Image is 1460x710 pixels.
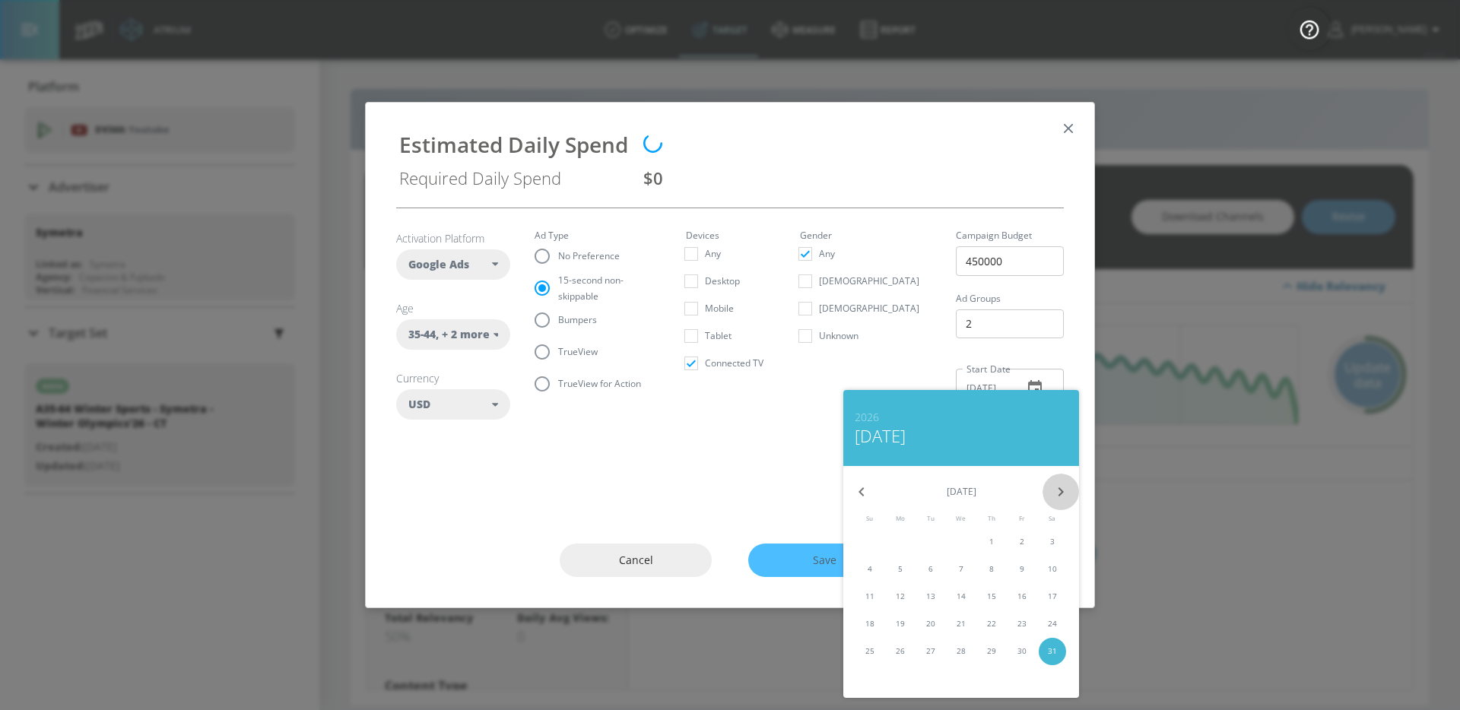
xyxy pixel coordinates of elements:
button: 17 [1039,583,1066,610]
button: 9 [1008,556,1036,583]
button: 28 [947,638,975,665]
button: 24 [1039,610,1066,638]
p: 7 [959,563,963,575]
button: [DATE] [855,424,906,447]
p: 22 [987,618,996,629]
p: 1 [989,536,994,547]
button: 4 [856,556,884,583]
p: 27 [926,645,935,657]
button: 5 [887,556,914,583]
p: 18 [865,618,874,629]
span: Su [856,514,884,522]
p: 26 [896,645,905,657]
p: 3 [1050,536,1055,547]
button: 19 [887,610,914,638]
button: 7 [947,556,975,583]
button: 25 [856,638,884,665]
button: 23 [1008,610,1036,638]
button: 13 [917,583,944,610]
p: 23 [1017,618,1027,629]
button: 2 [1008,528,1036,556]
span: Tu [917,514,944,522]
p: 2 [1020,536,1024,547]
p: 13 [926,591,935,602]
button: 8 [978,556,1005,583]
button: 11 [856,583,884,610]
span: Fr [1008,514,1036,522]
button: 22 [978,610,1005,638]
button: 2026 [855,410,879,424]
span: Mo [887,514,914,522]
button: 26 [887,638,914,665]
span: We [947,514,975,522]
p: 19 [896,618,905,629]
p: [DATE] [880,483,1043,499]
p: 30 [1017,645,1027,657]
span: Sa [1039,514,1066,522]
button: 27 [917,638,944,665]
p: 21 [957,618,966,629]
p: 28 [957,645,966,657]
p: 5 [898,563,903,575]
p: 9 [1020,563,1024,575]
p: 12 [896,591,905,602]
button: 30 [1008,638,1036,665]
button: Open Resource Center [1288,8,1331,50]
p: 25 [865,645,874,657]
button: 21 [947,610,975,638]
p: 16 [1017,591,1027,602]
p: 6 [928,563,933,575]
p: 15 [987,591,996,602]
button: 14 [947,583,975,610]
p: 11 [865,591,874,602]
button: 10 [1039,556,1066,583]
button: 16 [1008,583,1036,610]
button: 1 [978,528,1005,556]
button: 29 [978,638,1005,665]
span: Th [978,514,1005,522]
button: 31 [1039,638,1066,665]
button: 3 [1039,528,1066,556]
p: 31 [1048,645,1057,657]
button: 18 [856,610,884,638]
p: 20 [926,618,935,629]
p: 29 [987,645,996,657]
p: 14 [957,591,966,602]
button: 12 [887,583,914,610]
p: 4 [868,563,872,575]
button: 15 [978,583,1005,610]
p: 10 [1048,563,1057,575]
p: 17 [1048,591,1057,602]
p: 8 [989,563,994,575]
p: 24 [1048,618,1057,629]
button: 20 [917,610,944,638]
button: 6 [917,556,944,583]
